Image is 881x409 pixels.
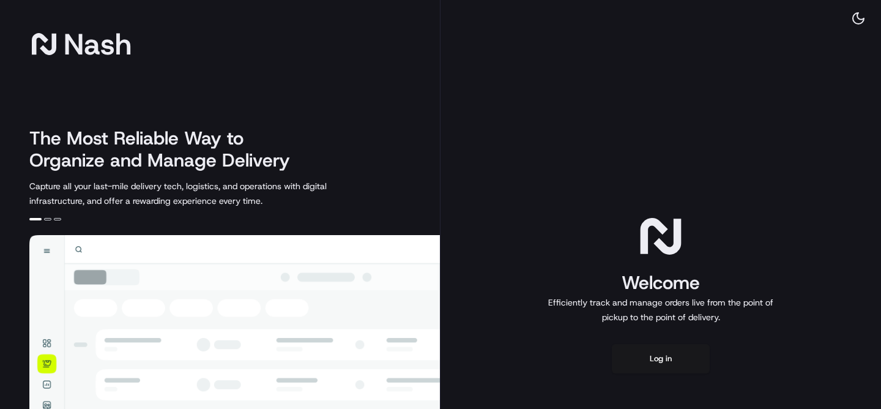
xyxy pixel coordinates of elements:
button: Log in [612,344,710,373]
p: Capture all your last-mile delivery tech, logistics, and operations with digital infrastructure, ... [29,179,382,208]
p: Efficiently track and manage orders live from the point of pickup to the point of delivery. [543,295,778,325]
h2: The Most Reliable Way to Organize and Manage Delivery [29,127,303,171]
h1: Welcome [543,271,778,295]
span: Nash [64,32,132,56]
